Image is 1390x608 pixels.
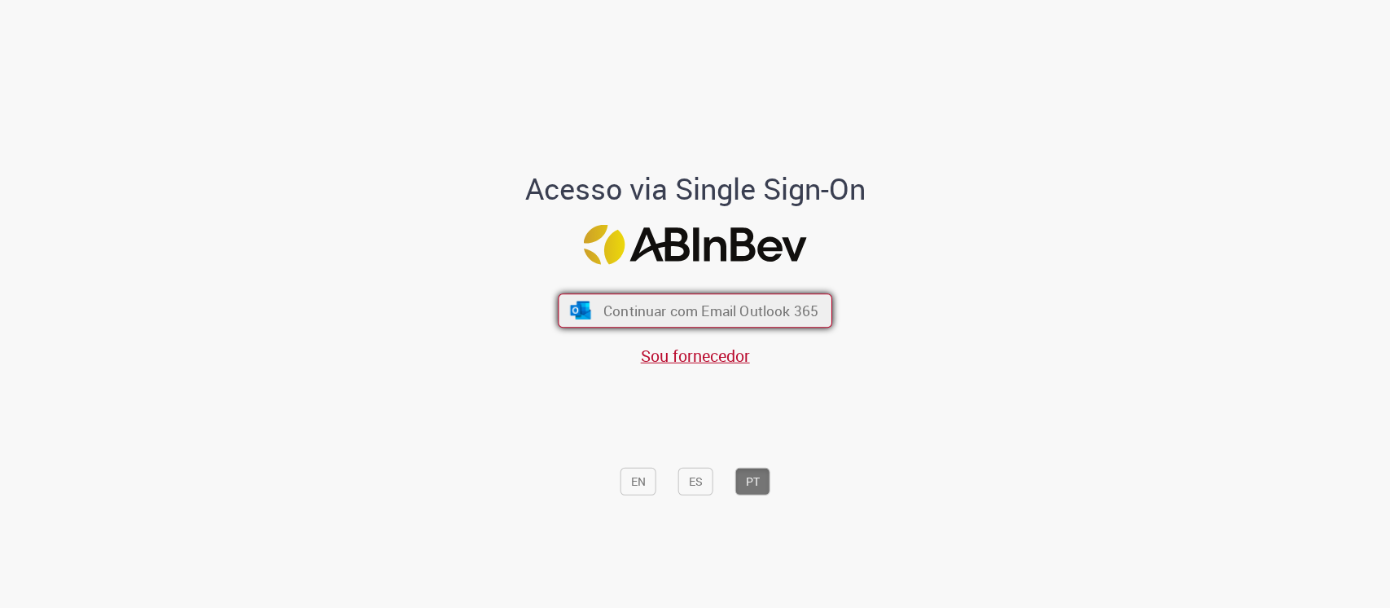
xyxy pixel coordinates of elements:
[584,224,807,264] img: Logo ABInBev
[469,173,921,205] h1: Acesso via Single Sign-On
[641,344,750,366] a: Sou fornecedor
[568,301,592,319] img: ícone Azure/Microsoft 360
[678,467,713,495] button: ES
[558,293,832,328] button: ícone Azure/Microsoft 360 Continuar com Email Outlook 365
[620,467,656,495] button: EN
[603,301,818,319] span: Continuar com Email Outlook 365
[735,467,770,495] button: PT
